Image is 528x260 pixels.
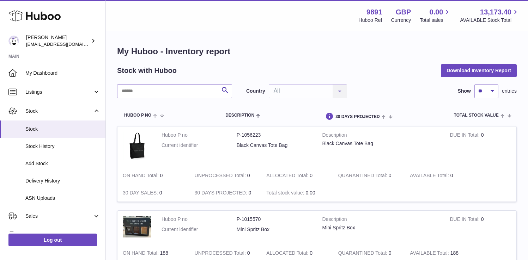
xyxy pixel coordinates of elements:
[8,234,97,246] a: Log out
[389,173,392,178] span: 0
[123,250,160,258] strong: ON HAND Total
[25,160,100,167] span: Add Stock
[117,167,189,184] td: 0
[359,17,382,24] div: Huboo Ref
[25,89,93,95] span: Listings
[25,213,93,219] span: Sales
[322,140,439,147] div: Black Canvas Tote Bag
[189,167,261,184] td: 0
[454,113,499,118] span: Total stock value
[117,66,177,75] h2: Stock with Huboo
[195,190,249,197] strong: 30 DAYS PROJECTED
[237,216,312,223] dd: P-1015570
[237,142,312,149] dd: Black Canvas Tote Bag
[237,132,312,138] dd: P-1056223
[322,224,439,231] div: Mini Spritz Box
[391,17,411,24] div: Currency
[430,7,443,17] span: 0.00
[162,142,237,149] dt: Current identifier
[123,216,151,237] img: product image
[237,226,312,233] dd: Mini Spritz Box
[322,216,439,224] strong: Description
[266,173,310,180] strong: ALLOCATED Total
[25,126,100,132] span: Stock
[162,216,237,223] dt: Huboo P no
[460,17,520,24] span: AVAILABLE Stock Total
[117,184,189,202] td: 0
[189,184,261,202] td: 0
[335,114,380,119] span: 30 DAYS PROJECTED
[450,216,481,224] strong: DUE IN Total
[266,250,310,258] strong: ALLOCATED Total
[460,7,520,24] a: 13,173.40 AVAILABLE Stock Total
[338,250,389,258] strong: QUARANTINED Total
[25,70,100,76] span: My Dashboard
[26,34,90,48] div: [PERSON_NAME]
[396,7,411,17] strong: GBP
[405,167,477,184] td: 0
[444,126,516,167] td: 0
[25,178,100,184] span: Delivery History
[480,7,511,17] span: 13,173.40
[225,113,254,118] span: Description
[8,36,19,46] img: ro@thebitterclub.co.uk
[389,250,392,256] span: 0
[322,132,439,140] strong: Description
[366,7,382,17] strong: 9891
[450,132,481,140] strong: DUE IN Total
[420,7,451,24] a: 0.00 Total sales
[261,167,333,184] td: 0
[195,173,247,180] strong: UNPROCESSED Total
[338,173,389,180] strong: QUARANTINED Total
[25,108,93,114] span: Stock
[123,132,151,160] img: product image
[124,113,151,118] span: Huboo P no
[305,190,315,196] span: 0.00
[26,41,104,47] span: [EMAIL_ADDRESS][DOMAIN_NAME]
[25,195,100,202] span: ASN Uploads
[410,250,450,258] strong: AVAILABLE Total
[444,211,516,244] td: 0
[195,250,247,258] strong: UNPROCESSED Total
[420,17,451,24] span: Total sales
[410,173,450,180] strong: AVAILABLE Total
[266,190,305,197] strong: Total stock value
[123,190,159,197] strong: 30 DAY SALES
[123,173,160,180] strong: ON HAND Total
[25,143,100,150] span: Stock History
[162,132,237,138] dt: Huboo P no
[441,64,517,77] button: Download Inventory Report
[117,46,517,57] h1: My Huboo - Inventory report
[246,88,265,94] label: Country
[162,226,237,233] dt: Current identifier
[502,88,517,94] span: entries
[458,88,471,94] label: Show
